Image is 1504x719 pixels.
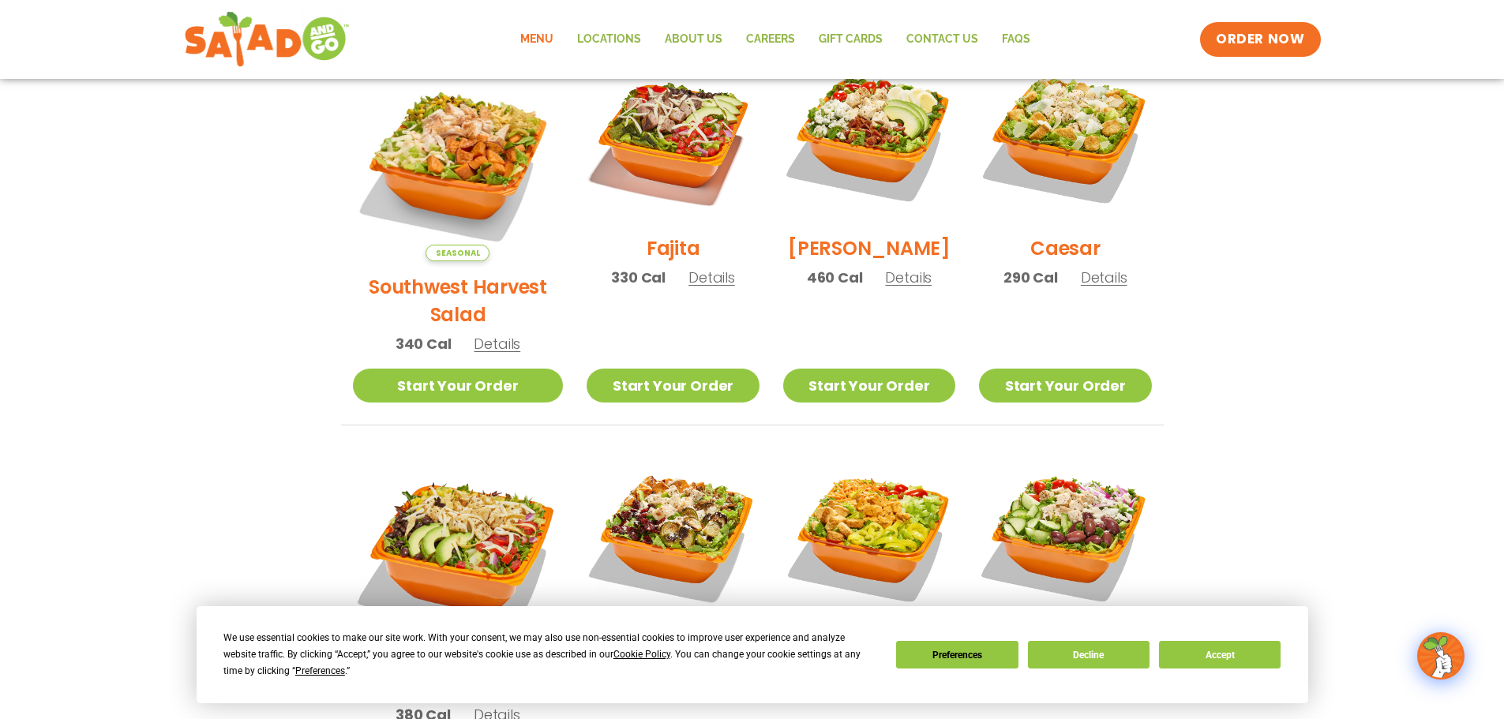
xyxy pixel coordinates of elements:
[979,449,1151,621] img: Product photo for Greek Salad
[184,8,351,71] img: new-SAG-logo-768×292
[587,449,759,621] img: Product photo for Roasted Autumn Salad
[788,234,951,262] h2: [PERSON_NAME]
[1028,641,1150,668] button: Decline
[783,51,955,223] img: Product photo for Cobb Salad
[508,21,565,58] a: Menu
[1216,30,1304,49] span: ORDER NOW
[647,234,700,262] h2: Fajita
[1030,234,1101,262] h2: Caesar
[295,665,345,676] span: Preferences
[396,333,452,354] span: 340 Cal
[353,449,564,660] img: Product photo for BBQ Ranch Salad
[474,334,520,354] span: Details
[1419,634,1463,678] img: wpChatIcon
[353,51,564,261] img: Product photo for Southwest Harvest Salad
[885,268,932,287] span: Details
[653,21,734,58] a: About Us
[807,21,895,58] a: GIFT CARDS
[587,369,759,403] a: Start Your Order
[979,51,1151,223] img: Product photo for Caesar Salad
[734,21,807,58] a: Careers
[688,268,735,287] span: Details
[1081,268,1127,287] span: Details
[587,51,759,223] img: Product photo for Fajita Salad
[1003,267,1058,288] span: 290 Cal
[611,267,666,288] span: 330 Cal
[1159,641,1281,668] button: Accept
[783,369,955,403] a: Start Your Order
[613,649,670,660] span: Cookie Policy
[807,267,863,288] span: 460 Cal
[979,369,1151,403] a: Start Your Order
[565,21,653,58] a: Locations
[990,21,1042,58] a: FAQs
[895,21,990,58] a: Contact Us
[353,273,564,328] h2: Southwest Harvest Salad
[508,21,1042,58] nav: Menu
[223,630,877,680] div: We use essential cookies to make our site work. With your consent, we may also use non-essential ...
[353,369,564,403] a: Start Your Order
[896,641,1018,668] button: Preferences
[426,245,489,261] span: Seasonal
[1200,22,1320,57] a: ORDER NOW
[197,606,1308,703] div: Cookie Consent Prompt
[783,449,955,621] img: Product photo for Buffalo Chicken Salad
